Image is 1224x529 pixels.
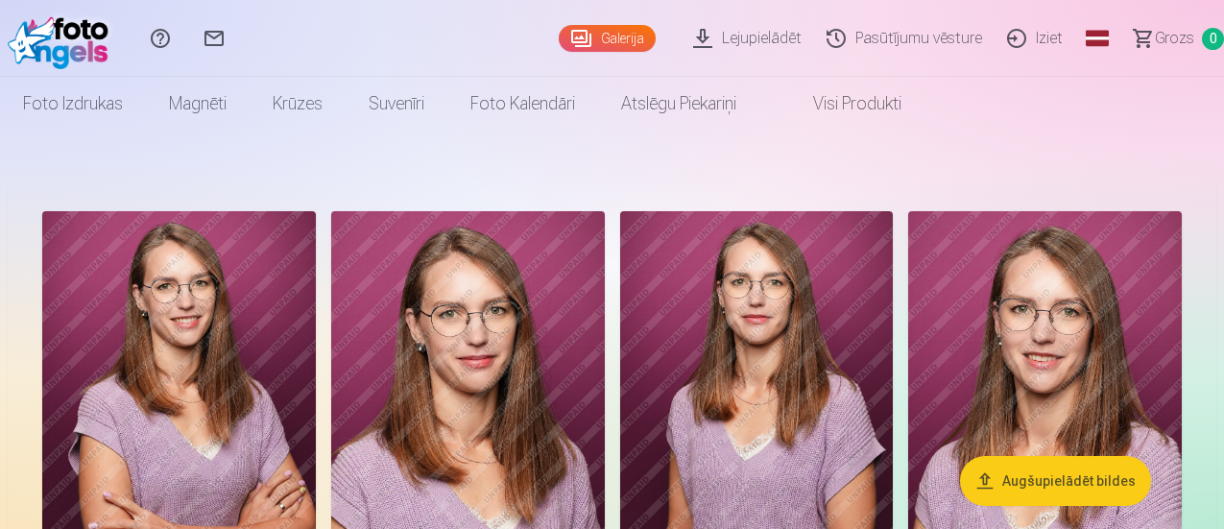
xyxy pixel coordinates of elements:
[146,77,250,131] a: Magnēti
[447,77,598,131] a: Foto kalendāri
[1202,28,1224,50] span: 0
[1155,27,1194,50] span: Grozs
[559,25,656,52] a: Galerija
[250,77,346,131] a: Krūzes
[346,77,447,131] a: Suvenīri
[960,456,1151,506] button: Augšupielādēt bildes
[8,8,118,69] img: /fa1
[598,77,759,131] a: Atslēgu piekariņi
[759,77,924,131] a: Visi produkti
